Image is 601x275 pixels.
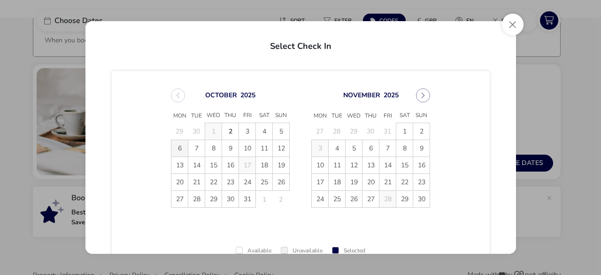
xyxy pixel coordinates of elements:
span: Wed [346,109,362,123]
td: 2 [222,123,239,140]
td: 26 [346,191,362,208]
td: 17 [312,174,329,191]
td: 2 [413,123,430,140]
td: 28 [379,191,396,208]
button: Close [502,14,524,35]
td: 13 [362,157,379,174]
td: 25 [256,174,273,191]
span: Fri [239,109,256,123]
td: 31 [379,123,396,140]
td: 28 [329,123,346,140]
td: 3 [312,140,329,157]
span: 12 [346,157,362,173]
span: 7 [379,140,396,157]
td: 11 [256,140,273,157]
span: 19 [346,174,362,190]
span: 14 [379,157,396,173]
td: 19 [273,157,290,174]
span: Sun [413,109,430,123]
span: 7 [188,140,205,157]
td: 27 [362,191,379,208]
span: Sun [273,109,290,123]
span: 11 [256,140,272,157]
td: 29 [396,191,413,208]
span: 6 [362,140,379,157]
td: 4 [256,123,273,140]
td: 12 [346,157,362,174]
td: 14 [188,157,205,174]
td: 29 [205,191,222,208]
span: Mon [312,109,329,123]
span: Thu [362,109,379,123]
td: 2 [273,191,290,208]
td: 28 [188,191,205,208]
span: Tue [188,109,205,123]
div: Selected [332,248,365,254]
td: 17 [239,157,256,174]
span: 21 [379,174,396,190]
td: 29 [171,123,188,140]
td: 5 [346,140,362,157]
td: 4 [329,140,346,157]
span: 21 [188,174,205,190]
td: 24 [312,191,329,208]
span: 30 [413,191,430,207]
span: 12 [273,140,289,157]
span: 4 [329,140,345,157]
button: Next Month [416,88,430,102]
td: 9 [413,140,430,157]
span: Sat [396,109,413,123]
td: 10 [239,140,256,157]
span: 18 [329,174,345,190]
span: 25 [256,174,272,190]
span: 25 [329,191,345,207]
td: 6 [171,140,188,157]
span: 29 [205,191,222,207]
span: 10 [312,157,328,173]
td: 27 [312,123,329,140]
span: Fri [379,109,396,123]
div: Available [236,248,271,254]
td: 11 [329,157,346,174]
td: 22 [205,174,222,191]
span: 27 [362,191,379,207]
span: 24 [239,174,255,190]
td: 14 [379,157,396,174]
td: 31 [239,191,256,208]
span: 4 [256,123,272,140]
span: 3 [239,123,255,140]
span: 8 [205,140,222,157]
div: Choose Date [162,77,439,219]
span: 30 [222,191,239,207]
span: 5 [273,123,289,140]
button: Choose Month [205,91,237,100]
span: 28 [188,191,205,207]
span: 6 [171,140,188,157]
span: 23 [222,174,239,190]
td: 8 [205,140,222,157]
span: 14 [188,157,205,173]
td: 18 [329,174,346,191]
td: 22 [396,174,413,191]
td: 21 [188,174,205,191]
td: 15 [396,157,413,174]
span: Tue [329,109,346,123]
span: 13 [362,157,379,173]
td: 23 [413,174,430,191]
span: 20 [171,174,188,190]
span: 1 [396,123,413,140]
span: 22 [396,174,413,190]
td: 21 [379,174,396,191]
td: 5 [273,123,290,140]
button: Choose Month [343,91,380,100]
td: 1 [256,191,273,208]
span: 22 [205,174,222,190]
td: 6 [362,140,379,157]
span: 17 [312,174,328,190]
td: 30 [362,123,379,140]
span: Wed [205,109,222,123]
div: Unavailable [281,248,323,254]
td: 30 [222,191,239,208]
span: 15 [205,157,222,173]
